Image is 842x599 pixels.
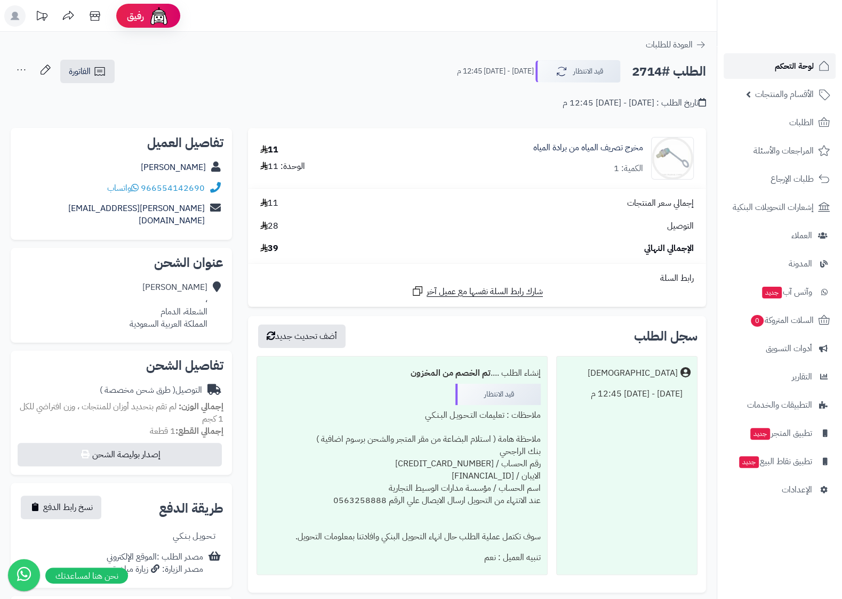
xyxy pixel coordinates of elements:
div: الكمية: 1 [614,163,643,175]
h2: الطلب #2714 [632,61,706,83]
div: [DEMOGRAPHIC_DATA] [588,367,678,379]
span: التقارير [792,369,812,384]
a: تحديثات المنصة [28,5,55,29]
span: الطلبات [789,115,814,130]
span: الفاتورة [69,65,91,78]
small: [DATE] - [DATE] 12:45 م [457,66,534,77]
div: [PERSON_NAME] ، الشعلة، الدمام المملكة العربية السعودية [130,281,207,330]
div: رابط السلة [252,272,702,285]
a: السلات المتروكة0 [724,307,836,333]
span: شارك رابط السلة نفسها مع عميل آخر [427,286,543,298]
div: قيد الانتظار [455,384,541,405]
span: لوحة التحكم [775,59,814,74]
span: ( طرق شحن مخصصة ) [100,384,175,396]
span: تطبيق نقاط البيع [738,454,812,469]
a: المراجعات والأسئلة [724,138,836,164]
div: 11 [260,144,278,156]
b: تم الخصم من المخزون [411,367,491,379]
button: قيد الانتظار [535,60,621,83]
h2: تفاصيل العميل [19,136,223,149]
span: إجمالي سعر المنتجات [627,197,694,209]
small: 1 قطعة [150,425,223,438]
a: إشعارات التحويلات البنكية [724,195,836,220]
span: الإعدادات [782,482,812,497]
span: 39 [260,242,278,255]
h2: طريقة الدفع [159,502,223,515]
a: أدوات التسويق [724,336,836,361]
a: الفاتورة [60,60,115,83]
span: إشعارات التحويلات البنكية [733,200,814,215]
div: التوصيل [100,384,202,396]
a: شارك رابط السلة نفسها مع عميل آخر [411,285,543,298]
span: الأقسام والمنتجات [755,87,814,102]
span: وآتس آب [761,285,812,299]
h2: تفاصيل الشحن [19,359,223,372]
span: العملاء [791,228,812,243]
a: لوحة التحكم [724,53,836,79]
img: logo-2.png [769,29,832,51]
a: وآتس آبجديد [724,279,836,305]
div: مصدر الزيارة: زيارة مباشرة [107,563,203,576]
span: التوصيل [667,220,694,232]
a: مخرج تصريف المياه من برادة المياه [533,142,643,154]
span: رفيق [127,10,144,22]
strong: إجمالي القطع: [175,425,223,438]
a: تطبيق المتجرجديد [724,420,836,446]
button: إصدار بوليصة الشحن [18,443,222,466]
span: جديد [739,456,759,468]
span: لم تقم بتحديد أوزان للمنتجات ، وزن افتراضي للكل 1 كجم [20,400,223,425]
span: 0 [751,315,764,327]
span: العودة للطلبات [646,38,693,51]
strong: إجمالي الوزن: [179,400,223,413]
span: نسخ رابط الدفع [43,501,93,514]
a: التقارير [724,364,836,390]
a: العودة للطلبات [646,38,706,51]
div: تنبيه العميل : نعم [263,547,541,568]
span: المدونة [789,256,812,271]
img: 1668707237-11002044-90x90.jpg [652,137,693,180]
div: ملاحظات : تعليمات التـحـويـل البـنـكـي ملاحظة هامة ( استلام البضاعة من مقر المتجر والشحن برسوم اض... [263,405,541,547]
span: السلات المتروكة [750,313,814,328]
span: التطبيقات والخدمات [747,398,812,412]
a: التطبيقات والخدمات [724,392,836,418]
a: طلبات الإرجاع [724,166,836,192]
span: الإجمالي النهائي [644,242,694,255]
a: تطبيق نقاط البيعجديد [724,449,836,474]
a: العملاء [724,223,836,248]
span: أدوات التسويق [766,341,812,356]
div: تاريخ الطلب : [DATE] - [DATE] 12:45 م [563,97,706,109]
span: 28 [260,220,278,232]
img: ai-face.png [148,5,170,27]
div: مصدر الطلب :الموقع الإلكتروني [107,551,203,576]
a: [PERSON_NAME] [141,161,206,174]
a: [PERSON_NAME][EMAIL_ADDRESS][DOMAIN_NAME] [68,202,205,227]
h3: سجل الطلب [634,330,697,343]
div: تـحـويـل بـنـكـي [173,530,215,543]
span: طلبات الإرجاع [771,172,814,187]
span: تطبيق المتجر [749,426,812,441]
div: إنشاء الطلب .... [263,363,541,384]
span: 11 [260,197,278,209]
a: واتساب [107,182,139,195]
a: الطلبات [724,110,836,135]
span: جديد [750,428,770,440]
div: [DATE] - [DATE] 12:45 م [563,384,691,404]
button: أضف تحديث جديد [258,325,346,348]
span: جديد [762,287,782,298]
a: 966554142690 [141,182,205,195]
span: المراجعات والأسئلة [753,143,814,158]
h2: عنوان الشحن [19,256,223,269]
a: المدونة [724,251,836,277]
a: الإعدادات [724,477,836,503]
button: نسخ رابط الدفع [21,496,101,519]
div: الوحدة: 11 [260,160,305,173]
